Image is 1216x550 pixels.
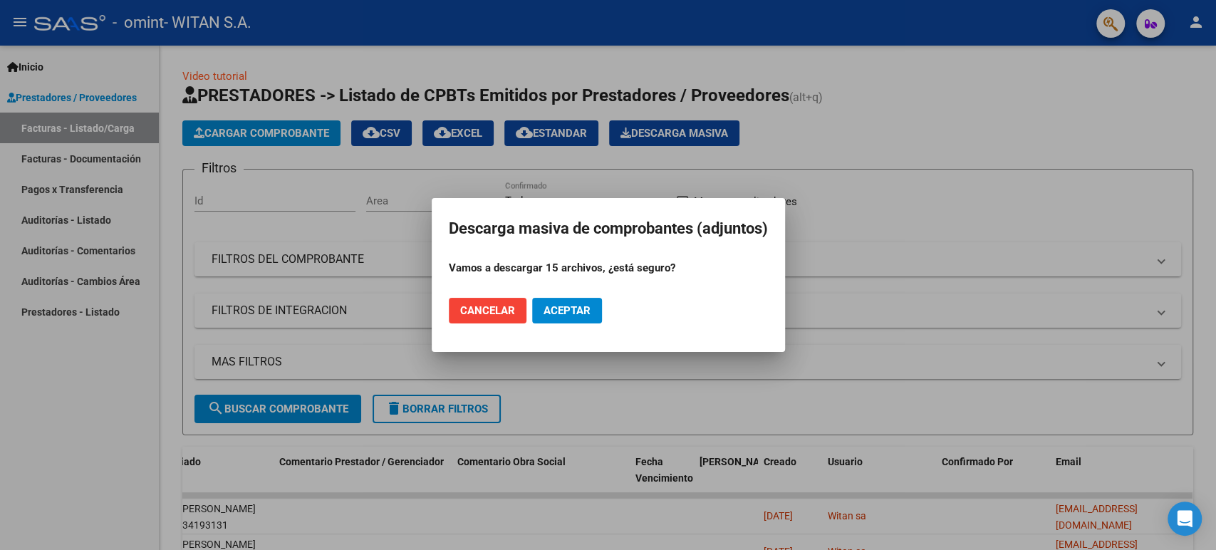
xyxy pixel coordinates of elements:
[460,304,515,317] span: Cancelar
[532,298,602,323] button: Aceptar
[449,215,768,242] h2: Descarga masiva de comprobantes (adjuntos)
[544,304,591,317] span: Aceptar
[449,260,768,276] p: Vamos a descargar 15 archivos, ¿está seguro?
[1168,502,1202,536] div: Open Intercom Messenger
[449,298,526,323] button: Cancelar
